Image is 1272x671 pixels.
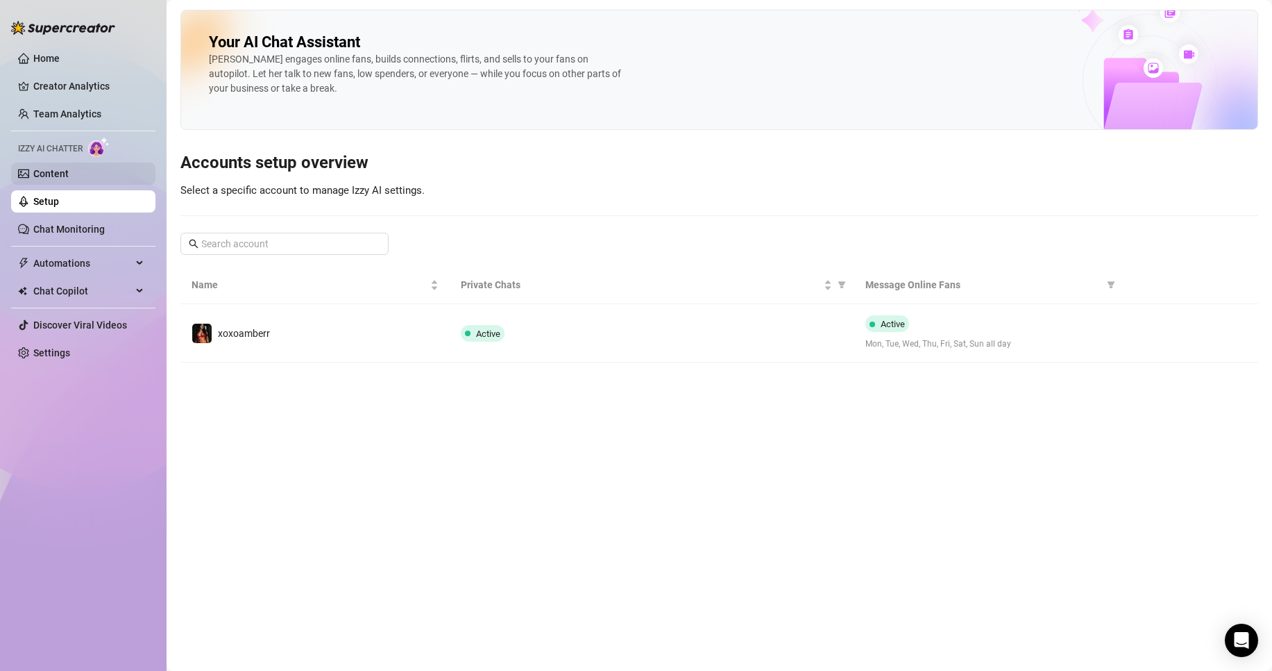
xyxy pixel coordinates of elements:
input: Search account [201,236,369,251]
a: Setup [33,196,59,207]
span: search [189,239,198,249]
a: Content [33,168,69,179]
img: xoxoamberr [192,324,212,343]
div: [PERSON_NAME] engages online fans, builds connections, flirts, and sells to your fans on autopilo... [209,52,625,96]
th: Private Chats [450,266,854,304]
a: Creator Analytics [33,75,144,97]
span: xoxoamberr [218,328,270,339]
span: filter [1104,274,1118,295]
span: Private Chats [461,277,820,292]
div: Open Intercom Messenger [1225,624,1258,657]
span: filter [838,281,846,289]
span: Name [192,277,427,292]
a: Settings [33,347,70,358]
span: Automations [33,252,132,274]
span: Active [476,329,500,339]
h3: Accounts setup overview [180,152,1258,174]
span: Izzy AI Chatter [18,142,83,156]
th: Name [180,266,450,304]
span: Mon, Tue, Wed, Thu, Fri, Sat, Sun all day [865,338,1112,351]
span: Select a specific account to manage Izzy AI settings. [180,184,425,197]
a: Chat Monitoring [33,224,105,235]
span: Chat Copilot [33,280,132,302]
a: Discover Viral Videos [33,320,127,331]
span: filter [1107,281,1115,289]
a: Home [33,53,60,64]
img: Chat Copilot [18,286,27,296]
span: Message Online Fans [865,277,1101,292]
span: Active [881,319,905,329]
span: thunderbolt [18,258,29,269]
img: logo-BBDzfeDw.svg [11,21,115,35]
img: AI Chatter [88,137,110,157]
span: filter [835,274,849,295]
h2: Your AI Chat Assistant [209,33,360,52]
a: Team Analytics [33,108,101,119]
